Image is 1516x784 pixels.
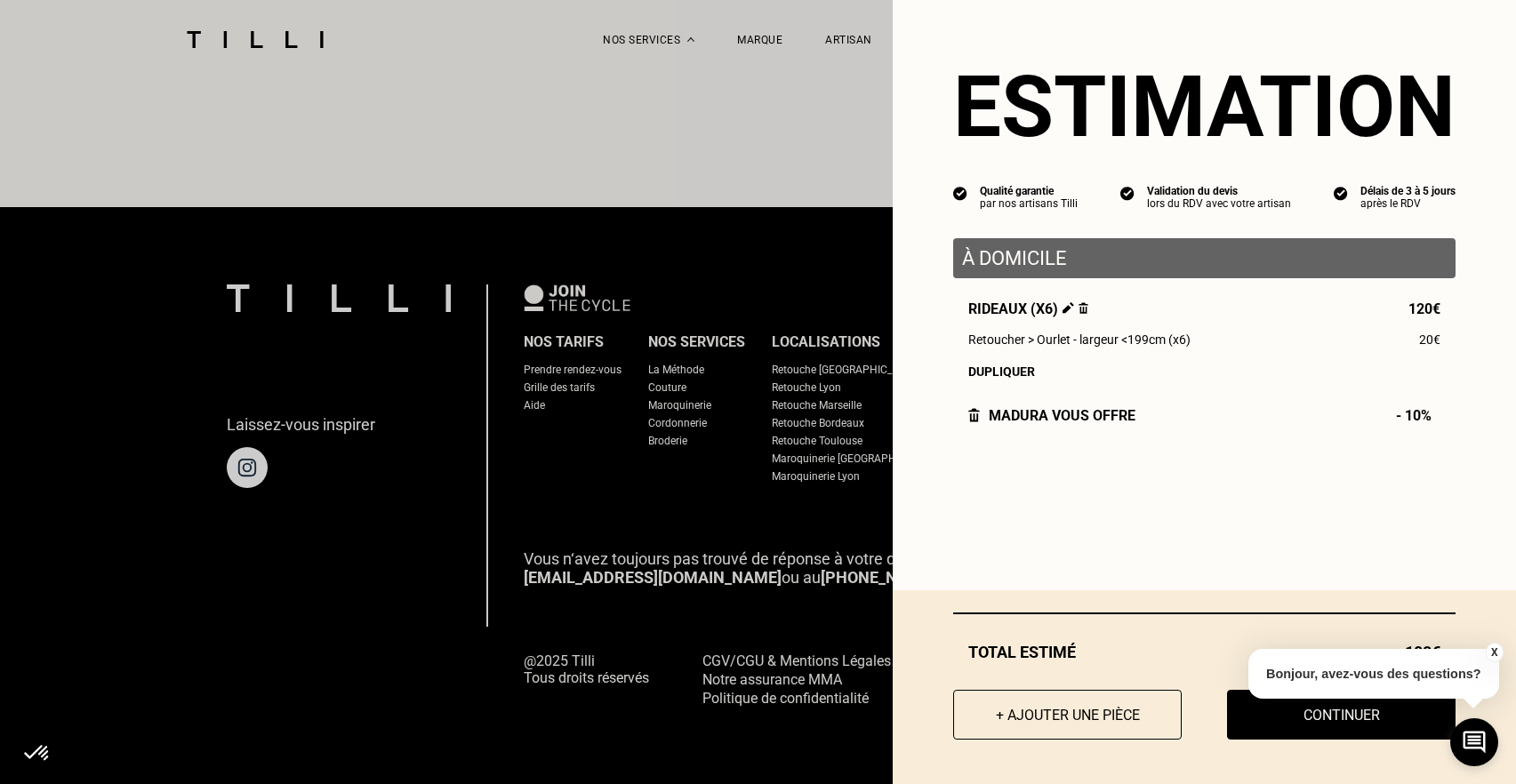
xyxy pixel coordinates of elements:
[953,690,1182,740] button: + Ajouter une pièce
[1079,302,1088,314] img: Supprimer
[980,185,1078,197] div: Qualité garantie
[953,643,1456,661] div: Total estimé
[968,332,1191,347] span: Retoucher > Ourlet - largeur <199cm (x6)
[1063,302,1074,314] img: Éditer
[968,364,1440,379] div: Dupliquer
[968,300,1088,317] span: Rideaux (x6)
[968,407,1135,424] div: Madura vous offre
[1419,332,1440,347] span: 20€
[1248,649,1499,699] p: Bonjour, avez-vous des questions?
[1396,407,1440,424] span: - 10%
[962,247,1447,269] p: À domicile
[980,197,1078,210] div: par nos artisans Tilli
[1147,197,1291,210] div: lors du RDV avec votre artisan
[1334,185,1348,201] img: icon list info
[1227,690,1456,740] button: Continuer
[1120,185,1135,201] img: icon list info
[1485,643,1503,662] button: X
[953,185,967,201] img: icon list info
[1360,185,1456,197] div: Délais de 3 à 5 jours
[1408,300,1440,317] span: 120€
[953,57,1456,156] section: Estimation
[1147,185,1291,197] div: Validation du devis
[1360,197,1456,210] div: après le RDV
